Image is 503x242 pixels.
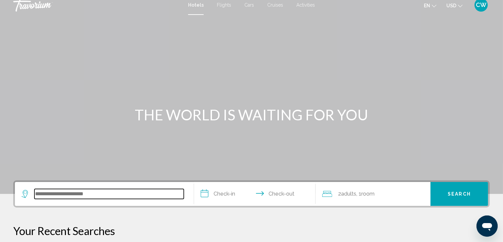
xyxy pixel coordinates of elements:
[477,215,498,237] iframe: Button to launch messaging window
[194,182,316,206] button: Check in and out dates
[13,224,490,237] p: Your Recent Searches
[356,189,375,199] span: , 1
[188,2,204,8] a: Hotels
[244,2,254,8] a: Cars
[446,3,456,8] span: USD
[267,2,283,8] a: Cruises
[446,1,463,10] button: Change currency
[217,2,231,8] a: Flights
[296,2,315,8] a: Activities
[476,2,486,8] span: CW
[448,192,471,197] span: Search
[316,182,430,206] button: Travelers: 2 adults, 0 children
[424,3,430,8] span: en
[424,1,436,10] button: Change language
[338,189,356,199] span: 2
[430,182,488,206] button: Search
[127,106,376,123] h1: THE WORLD IS WAITING FOR YOU
[361,191,375,197] span: Room
[341,191,356,197] span: Adults
[15,182,488,206] div: Search widget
